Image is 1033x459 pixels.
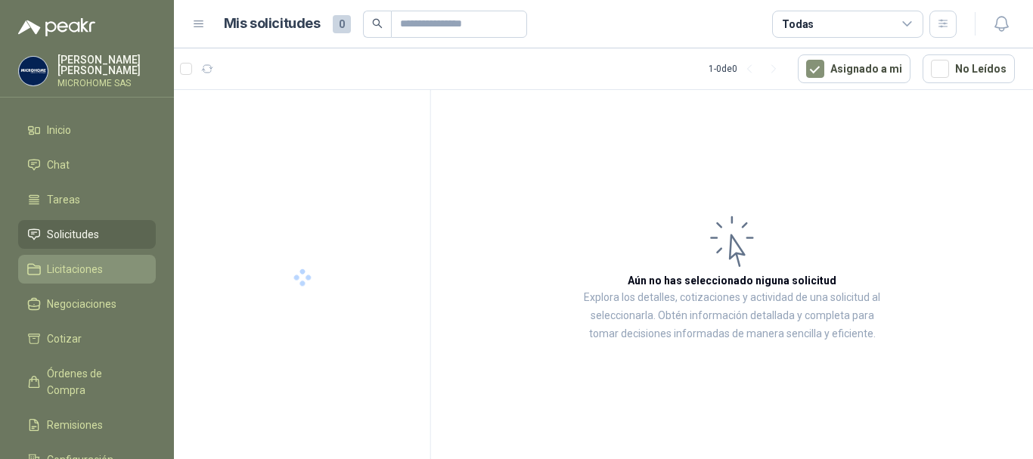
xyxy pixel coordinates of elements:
p: MICROHOME SAS [57,79,156,88]
p: Explora los detalles, cotizaciones y actividad de una solicitud al seleccionarla. Obtén informaci... [582,289,882,343]
span: Cotizar [47,330,82,347]
img: Logo peakr [18,18,95,36]
span: search [372,18,383,29]
span: Remisiones [47,417,103,433]
span: Inicio [47,122,71,138]
div: Todas [782,16,814,33]
span: Chat [47,157,70,173]
button: No Leídos [923,54,1015,83]
a: Cotizar [18,324,156,353]
h3: Aún no has seleccionado niguna solicitud [628,272,836,289]
button: Asignado a mi [798,54,910,83]
a: Chat [18,150,156,179]
a: Órdenes de Compra [18,359,156,405]
a: Solicitudes [18,220,156,249]
span: Tareas [47,191,80,208]
span: Licitaciones [47,261,103,278]
p: [PERSON_NAME] [PERSON_NAME] [57,54,156,76]
span: Órdenes de Compra [47,365,141,399]
a: Negociaciones [18,290,156,318]
h1: Mis solicitudes [224,13,321,35]
a: Licitaciones [18,255,156,284]
img: Company Logo [19,57,48,85]
span: 0 [333,15,351,33]
a: Remisiones [18,411,156,439]
span: Negociaciones [47,296,116,312]
span: Solicitudes [47,226,99,243]
div: 1 - 0 de 0 [709,57,786,81]
a: Tareas [18,185,156,214]
a: Inicio [18,116,156,144]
